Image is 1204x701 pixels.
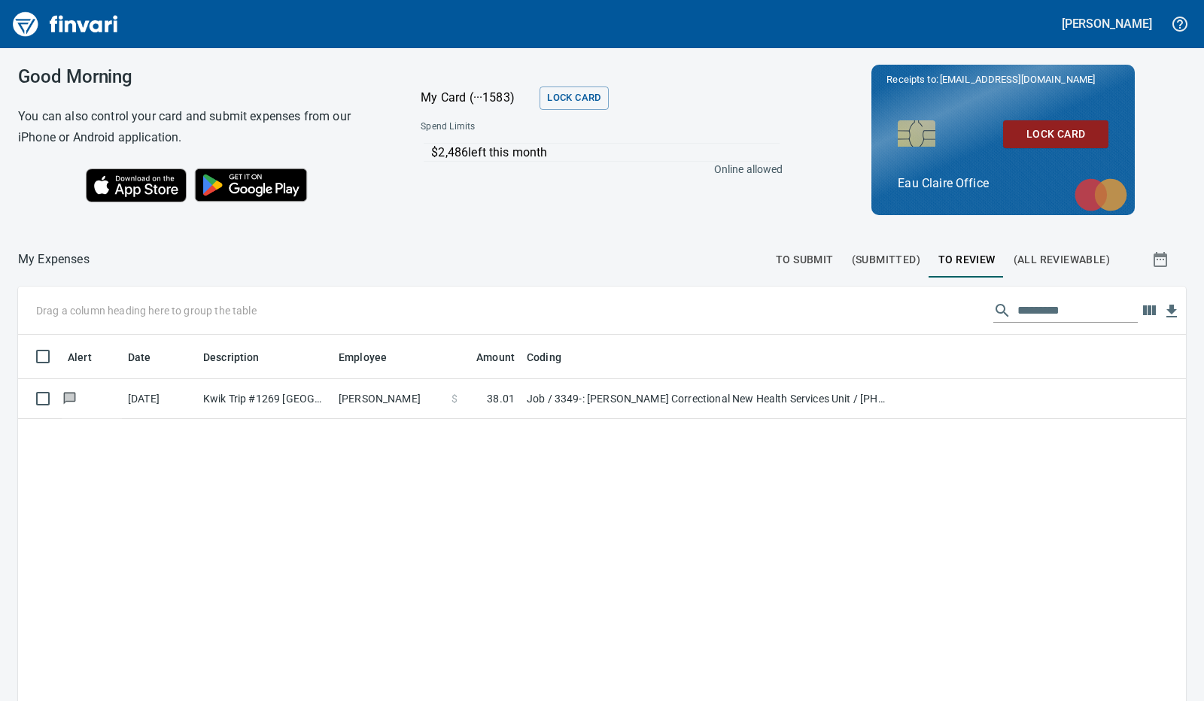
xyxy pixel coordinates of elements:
[431,144,779,162] p: $2,486 left this month
[1062,16,1152,32] h5: [PERSON_NAME]
[457,348,515,366] span: Amount
[1138,299,1160,322] button: Choose columns to display
[521,379,897,419] td: Job / 3349-: [PERSON_NAME] Correctional New Health Services Unit / [PHONE_NUMBER]: Fuel for Gener...
[1160,300,1183,323] button: Download Table
[1138,241,1186,278] button: Show transactions within a particular date range
[421,120,628,135] span: Spend Limits
[197,379,333,419] td: Kwik Trip #1269 [GEOGRAPHIC_DATA] WI
[18,250,90,269] p: My Expenses
[9,6,122,42] img: Finvari
[62,393,78,403] span: Has messages
[886,72,1120,87] p: Receipts to:
[1014,250,1110,269] span: (All Reviewable)
[68,348,111,366] span: Alert
[1003,120,1108,148] button: Lock Card
[487,391,515,406] span: 38.01
[18,106,383,148] h6: You can also control your card and submit expenses from our iPhone or Android application.
[1015,125,1096,144] span: Lock Card
[527,348,561,366] span: Coding
[898,174,1108,193] p: Eau Claire Office
[421,89,534,107] p: My Card (···1583)
[86,168,187,202] img: Download on the App Store
[339,348,387,366] span: Employee
[776,250,834,269] span: To Submit
[203,348,260,366] span: Description
[476,348,515,366] span: Amount
[938,250,996,269] span: To Review
[203,348,279,366] span: Description
[187,160,316,210] img: Get it on Google Play
[852,250,920,269] span: (Submitted)
[128,348,171,366] span: Date
[333,379,445,419] td: [PERSON_NAME]
[547,90,600,107] span: Lock Card
[18,66,383,87] h3: Good Morning
[339,348,406,366] span: Employee
[527,348,581,366] span: Coding
[18,250,90,269] nav: breadcrumb
[409,162,783,177] p: Online allowed
[1058,12,1156,35] button: [PERSON_NAME]
[540,86,608,110] button: Lock Card
[36,303,257,318] p: Drag a column heading here to group the table
[1067,171,1135,219] img: mastercard.svg
[451,391,458,406] span: $
[68,348,92,366] span: Alert
[122,379,197,419] td: [DATE]
[128,348,151,366] span: Date
[938,72,1096,86] span: [EMAIL_ADDRESS][DOMAIN_NAME]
